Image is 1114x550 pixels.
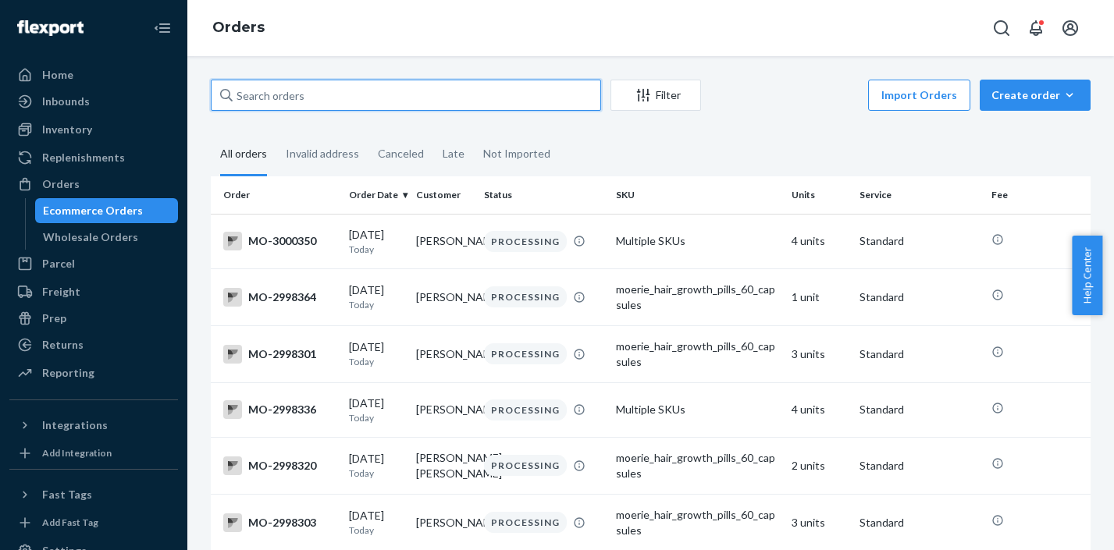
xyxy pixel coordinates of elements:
p: Standard [860,515,979,530]
th: Service [853,176,985,214]
div: Invalid address [286,133,359,174]
td: [PERSON_NAME] [PERSON_NAME] [410,437,477,494]
button: Open account menu [1055,12,1086,44]
div: MO-3000350 [223,232,336,250]
p: Standard [860,289,979,305]
button: Fast Tags [9,482,178,507]
td: 4 units [785,382,852,437]
div: Ecommerce Orders [43,203,143,218]
td: 1 unit [785,268,852,325]
div: [DATE] [349,451,404,480]
div: All orders [220,133,267,176]
div: [DATE] [349,339,404,368]
button: Open Search Box [986,12,1017,44]
p: Standard [860,458,979,474]
div: MO-2998364 [223,288,336,307]
div: [DATE] [349,396,404,424]
div: Canceled [378,133,424,174]
div: PROCESSING [484,343,567,364]
div: [DATE] [349,227,404,256]
div: Wholesale Orders [43,229,138,245]
div: Add Integration [42,446,112,460]
a: Replenishments [9,145,178,170]
div: [DATE] [349,508,404,537]
div: moerie_hair_growth_pills_60_capsules [616,450,779,481]
button: Filter [610,80,701,111]
div: Inventory [42,122,92,137]
div: PROCESSING [484,231,567,252]
a: Home [9,62,178,87]
ol: breadcrumbs [200,5,277,51]
a: Prep [9,306,178,331]
a: Orders [212,19,265,36]
th: Order Date [343,176,410,214]
p: Today [349,467,404,480]
p: Today [349,355,404,368]
td: 3 units [785,325,852,382]
div: Orders [42,176,80,192]
p: Standard [860,402,979,417]
button: Close Navigation [147,12,178,44]
th: Order [211,176,343,214]
a: Inventory [9,117,178,142]
p: Standard [860,233,979,249]
a: Orders [9,172,178,197]
a: Parcel [9,251,178,276]
div: Customer [416,188,471,201]
a: Wholesale Orders [35,225,179,250]
td: 4 units [785,214,852,268]
a: Freight [9,279,178,304]
th: Fee [985,176,1091,214]
div: Prep [42,310,66,326]
div: moerie_hair_growth_pills_60_capsules [616,339,779,370]
div: PROCESSING [484,286,567,307]
button: Open notifications [1020,12,1052,44]
a: Inbounds [9,89,178,114]
a: Add Fast Tag [9,513,178,532]
div: MO-2998336 [223,400,336,419]
div: MO-2998320 [223,456,336,475]
div: moerie_hair_growth_pills_60_capsules [616,507,779,538]
a: Add Integration [9,444,178,463]
div: moerie_hair_growth_pills_60_capsules [616,282,779,313]
td: [PERSON_NAME] [410,325,477,382]
button: Import Orders [868,80,970,111]
td: [PERSON_NAME] [410,382,477,437]
div: MO-2998303 [223,513,336,532]
div: PROCESSING [484,512,567,533]
p: Standard [860,346,979,362]
div: Fast Tags [42,487,92,502]
p: Today [349,298,404,311]
p: Today [349,523,404,537]
div: Parcel [42,256,75,271]
div: Not Imported [483,133,550,174]
div: PROCESSING [484,455,567,476]
div: Filter [611,87,700,103]
div: Create order [991,87,1079,103]
div: MO-2998301 [223,345,336,364]
p: Today [349,243,404,256]
th: Units [785,176,852,214]
input: Search orders [211,80,601,111]
div: [DATE] [349,282,404,311]
div: Inbounds [42,94,90,109]
td: [PERSON_NAME] [410,214,477,268]
td: Multiple SKUs [610,382,785,437]
div: Integrations [42,417,108,433]
img: Flexport logo [17,20,84,36]
div: Add Fast Tag [42,516,98,529]
div: PROCESSING [484,399,567,420]
div: Home [42,67,73,83]
div: Freight [42,284,80,300]
button: Create order [980,80,1091,111]
a: Ecommerce Orders [35,198,179,223]
td: [PERSON_NAME] [410,268,477,325]
p: Today [349,411,404,424]
div: Returns [42,337,84,353]
div: Late [443,133,464,174]
button: Help Center [1072,236,1102,315]
div: Reporting [42,365,94,381]
button: Integrations [9,413,178,438]
td: Multiple SKUs [610,214,785,268]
